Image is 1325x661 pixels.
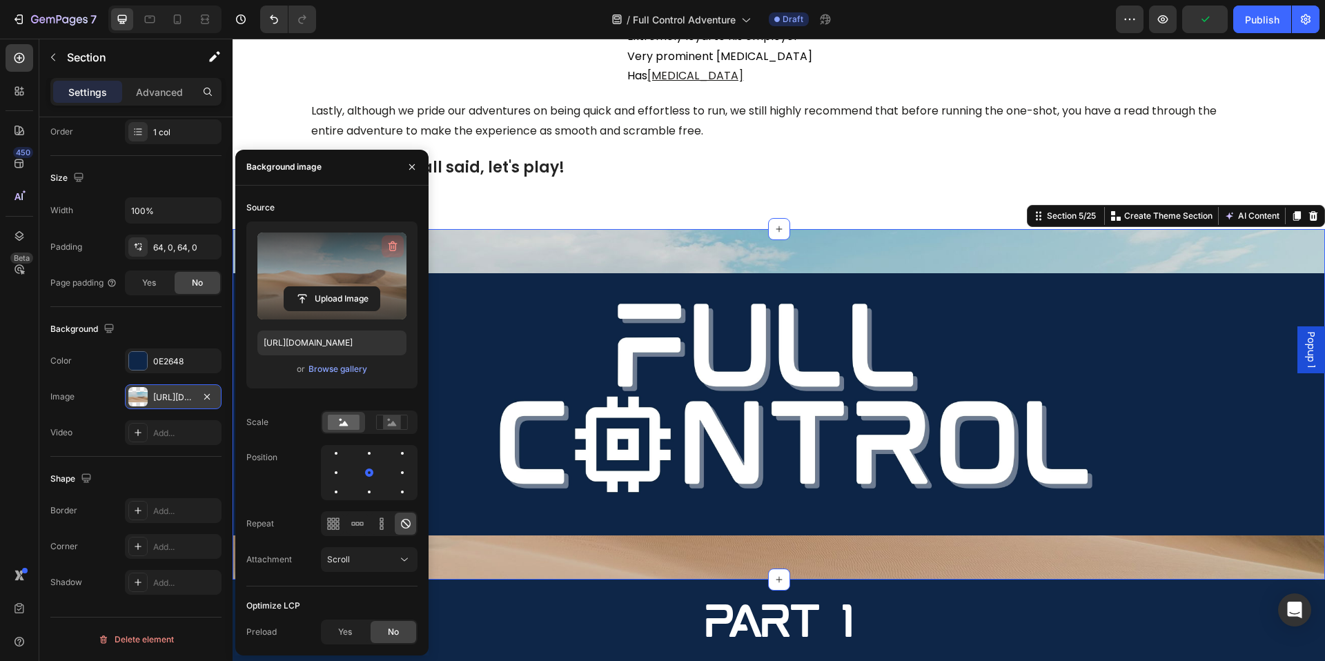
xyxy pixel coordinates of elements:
[1072,293,1086,329] span: Popup 1
[50,540,78,553] div: Corner
[260,6,316,33] div: Undo/Redo
[68,85,107,99] p: Settings
[50,277,117,289] div: Page padding
[284,286,380,311] button: Upload Image
[50,470,95,489] div: Shape
[50,204,73,217] div: Width
[77,118,1015,141] h3: And with that all said, let's play!
[50,504,77,517] div: Border
[50,426,72,439] div: Video
[338,626,352,638] span: Yes
[153,577,218,589] div: Add...
[153,427,218,440] div: Add...
[246,517,274,530] div: Repeat
[50,169,87,188] div: Size
[153,541,218,553] div: Add...
[50,241,82,253] div: Padding
[142,277,156,289] span: Yes
[246,201,275,214] div: Source
[812,171,866,184] div: Section 5/25
[327,554,350,564] span: Scroll
[50,391,75,403] div: Image
[67,49,180,66] p: Section
[50,355,72,367] div: Color
[153,241,218,254] div: 64, 0, 64, 0
[233,39,1325,661] iframe: Design area
[989,169,1050,186] button: AI Content
[246,626,277,638] div: Preload
[153,355,218,368] div: 0E2648
[10,253,33,264] div: Beta
[1278,593,1311,627] div: Open Intercom Messenger
[308,362,368,376] button: Browse gallery
[1233,6,1291,33] button: Publish
[50,320,117,339] div: Background
[633,12,736,27] span: Full Control Adventure
[153,505,218,517] div: Add...
[153,126,218,139] div: 1 col
[627,12,630,27] span: /
[50,126,73,138] div: Order
[257,330,406,355] input: https://example.com/image.jpg
[153,391,193,404] div: [URL][DOMAIN_NAME]
[79,63,1014,103] p: Lastly, although we pride our adventures on being quick and effortless to run, we still highly re...
[50,629,222,651] button: Delete element
[246,451,277,464] div: Position
[246,553,292,566] div: Attachment
[50,576,82,589] div: Shadow
[13,147,33,158] div: 450
[388,626,399,638] span: No
[321,547,418,572] button: Scroll
[90,11,97,28] p: 7
[308,363,367,375] div: Browse gallery
[892,171,980,184] p: Create Theme Section
[395,29,415,45] span: Has
[98,631,174,648] div: Delete element
[297,361,305,377] span: or
[415,29,511,45] a: [MEDICAL_DATA]
[246,416,268,428] div: Scale
[192,277,203,289] span: No
[246,161,322,173] div: Background image
[246,600,300,612] div: Optimize LCP
[126,198,221,223] input: Auto
[6,6,103,33] button: 7
[136,85,183,99] p: Advanced
[783,13,803,26] span: Draft
[395,10,580,26] span: Very prominent [MEDICAL_DATA]
[1245,12,1279,27] div: Publish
